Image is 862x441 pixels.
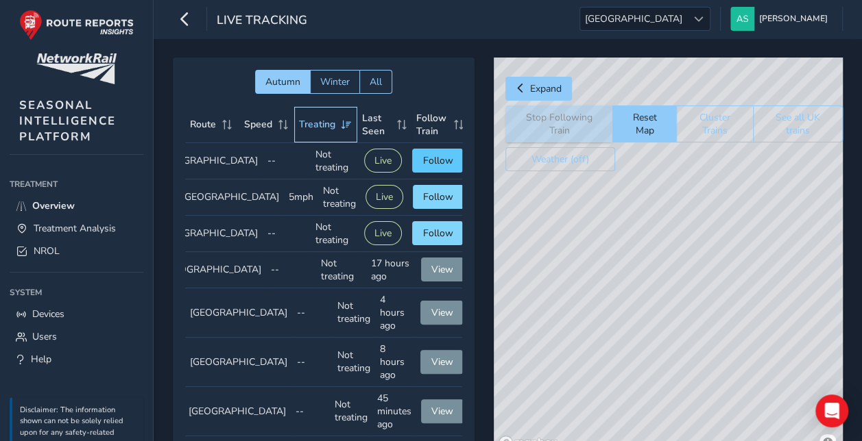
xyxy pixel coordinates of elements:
[263,143,311,179] td: --
[311,143,359,179] td: Not treating
[244,118,272,131] span: Speed
[612,105,676,142] button: Reset Map
[530,82,562,95] span: Expand
[370,75,382,88] span: All
[412,221,463,245] button: Follow
[291,387,330,436] td: --
[815,394,848,427] div: Open Intercom Messenger
[185,288,292,338] td: [GEOGRAPHIC_DATA]
[34,244,60,257] span: NROL
[759,7,828,31] span: [PERSON_NAME]
[159,252,266,288] td: [GEOGRAPHIC_DATA]
[10,194,143,217] a: Overview
[36,53,117,84] img: customer logo
[431,263,453,276] span: View
[185,338,292,387] td: [GEOGRAPHIC_DATA]
[320,75,350,88] span: Winter
[10,240,143,262] a: NROL
[217,12,307,31] span: Live Tracking
[366,185,403,209] button: Live
[156,216,263,252] td: [GEOGRAPHIC_DATA]
[34,222,116,235] span: Treatment Analysis
[359,70,392,94] button: All
[333,288,375,338] td: Not treating
[364,149,402,173] button: Live
[190,118,216,131] span: Route
[265,75,300,88] span: Autumn
[372,387,416,436] td: 45 minutes ago
[31,353,51,366] span: Help
[730,7,754,31] img: diamond-layout
[420,301,463,325] button: View
[10,217,143,240] a: Treatment Analysis
[580,8,687,30] span: [GEOGRAPHIC_DATA]
[333,338,375,387] td: Not treating
[330,387,372,436] td: Not treating
[366,252,416,288] td: 17 hours ago
[10,174,143,194] div: Treatment
[505,147,615,171] button: Weather (off)
[375,338,416,387] td: 8 hours ago
[19,10,134,40] img: rr logo
[266,252,316,288] td: --
[420,350,463,374] button: View
[422,227,453,240] span: Follow
[32,330,57,343] span: Users
[284,179,318,216] td: 5mph
[299,118,335,131] span: Treating
[255,70,310,94] button: Autumn
[730,7,833,31] button: [PERSON_NAME]
[184,387,291,436] td: [GEOGRAPHIC_DATA]
[431,405,453,418] span: View
[422,154,453,167] span: Follow
[10,325,143,348] a: Users
[311,216,359,252] td: Not treating
[416,112,449,138] span: Follow Train
[362,112,392,138] span: Last Seen
[177,179,284,216] td: [GEOGRAPHIC_DATA]
[423,190,453,203] span: Follow
[263,216,311,252] td: --
[375,288,416,338] td: 4 hours ago
[310,70,359,94] button: Winter
[156,143,263,179] td: [GEOGRAPHIC_DATA]
[421,257,464,281] button: View
[431,355,453,368] span: View
[10,303,143,325] a: Devices
[32,307,64,320] span: Devices
[364,221,402,245] button: Live
[431,306,453,319] span: View
[316,252,366,288] td: Not treating
[32,199,75,212] span: Overview
[10,348,143,370] a: Help
[10,282,143,303] div: System
[505,77,572,101] button: Expand
[413,185,464,209] button: Follow
[676,105,753,142] button: Cluster Trains
[412,149,463,173] button: Follow
[19,97,116,144] span: SEASONAL INTELLIGENCE PLATFORM
[421,399,464,423] button: View
[318,179,361,216] td: Not treating
[292,288,333,338] td: --
[292,338,333,387] td: --
[753,105,843,142] button: See all UK trains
